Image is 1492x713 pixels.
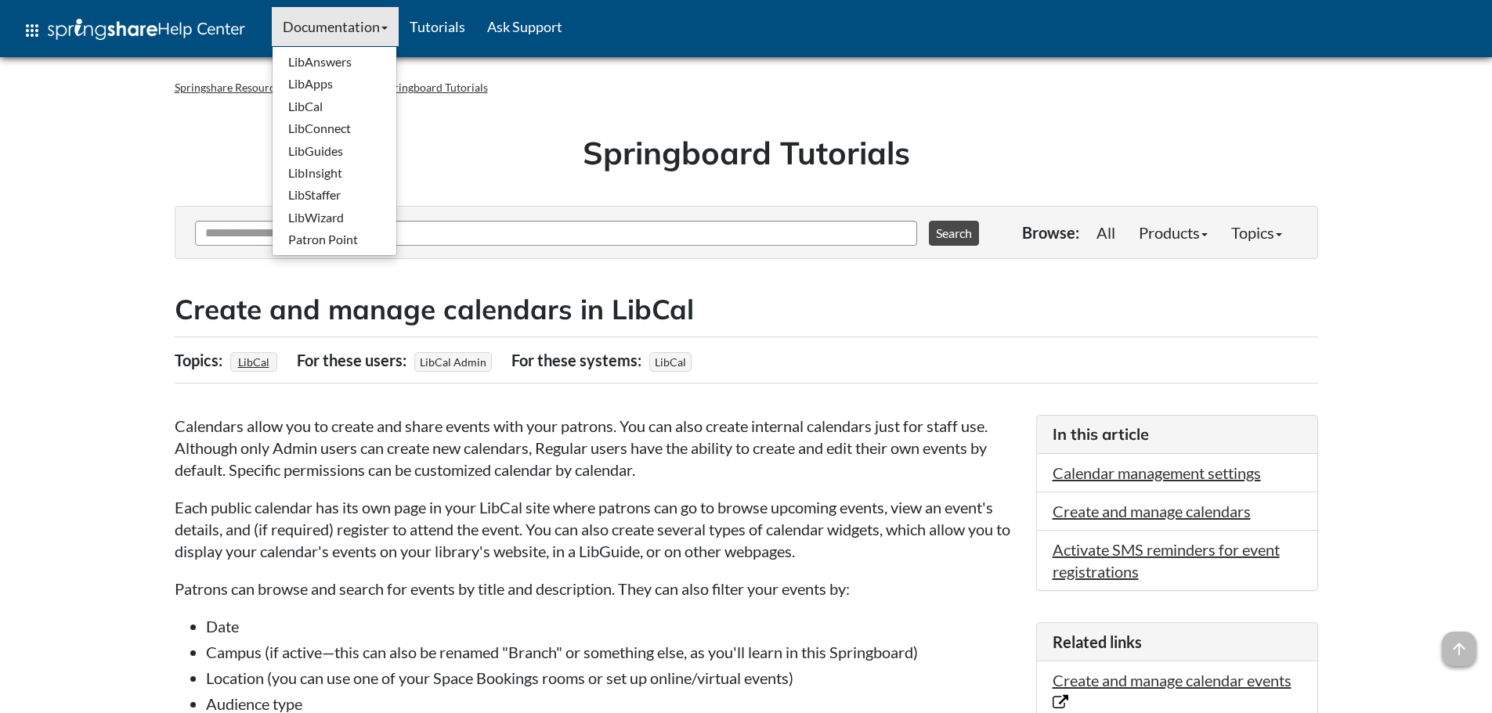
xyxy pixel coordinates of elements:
button: Search [929,221,979,246]
a: LibCal [236,351,272,373]
div: For these systems: [511,345,645,375]
span: LibCal Admin [414,352,492,372]
li: Date [206,615,1021,637]
h1: Springboard Tutorials [186,131,1306,175]
a: arrow_upward [1442,633,1476,652]
a: Create and manage calendars [1053,502,1251,520]
a: Calendar management settings [1053,463,1261,482]
a: LibStaffer [273,184,396,206]
h2: Create and manage calendars in LibCal [175,290,1318,329]
a: LibCal [273,95,396,117]
span: apps [23,21,42,40]
span: Help Center [157,18,245,38]
a: Tutorials [399,7,476,46]
div: Topics: [175,345,226,375]
li: Location (you can use one of your Space Bookings rooms or set up online/virtual events) [206,667,1021,689]
a: Documentation [272,7,399,46]
a: Springshare Resources [175,81,285,94]
a: Create and manage calendar events [1053,671,1292,711]
a: LibWizard [273,207,396,229]
a: Activate SMS reminders for event registrations [1053,540,1280,581]
a: Patron Point [273,229,396,250]
div: For these users: [297,345,410,375]
span: arrow_upward [1442,632,1476,666]
a: LibApps [273,73,396,95]
p: Each public calendar has its own page in your LibCal site where patrons can go to browse upcoming... [175,496,1021,562]
a: LibAnswers [273,51,396,73]
a: LibGuides [273,140,396,162]
li: Campus (if active—this can also be renamed "Branch" or something else, as you'll learn in this Sp... [206,641,1021,663]
a: apps Help Center [12,7,256,54]
a: All [1085,217,1127,248]
a: Products [1127,217,1219,248]
a: LibInsight [273,162,396,184]
p: Browse: [1022,221,1079,243]
a: Ask Support [476,7,573,46]
span: Related links [1053,632,1142,651]
p: Patrons can browse and search for events by title and description. They can also filter your even... [175,578,1021,600]
span: LibCal [649,352,692,372]
img: Springshare [48,19,157,40]
p: Calendars allow you to create and share events with your patrons. You can also create internal ca... [175,415,1021,481]
h3: In this article [1053,423,1302,445]
a: LibConnect [273,117,396,139]
a: Springboard Tutorials [382,81,488,94]
a: Topics [1219,217,1294,248]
